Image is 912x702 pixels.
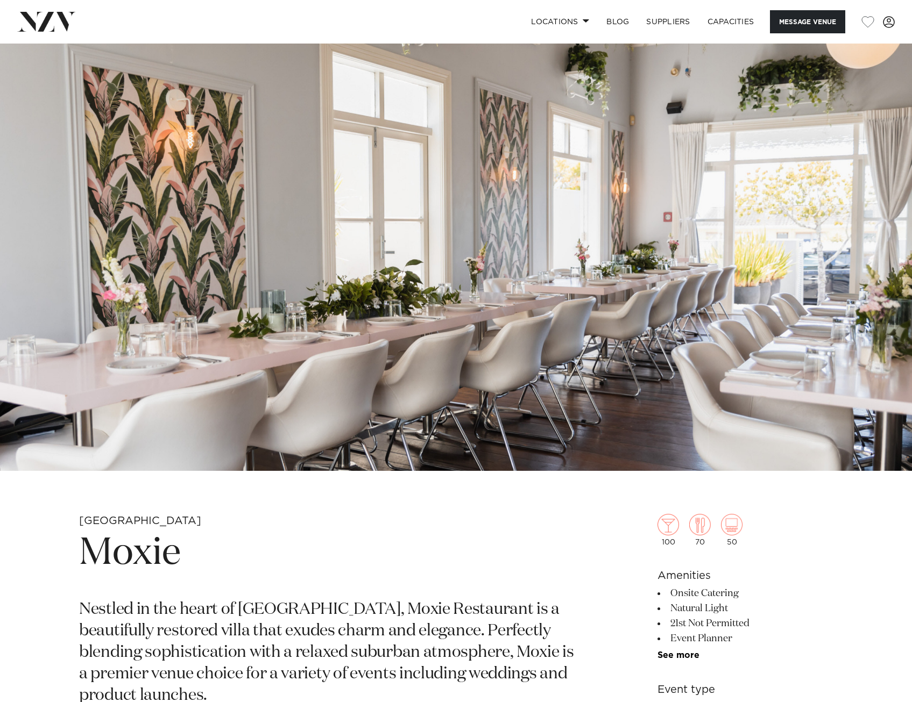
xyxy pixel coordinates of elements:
img: dining.png [689,514,711,535]
h6: Amenities [658,568,833,584]
a: Capacities [699,10,763,33]
li: 21st Not Permitted [658,616,833,631]
li: Natural Light [658,601,833,616]
h6: Event type [658,682,833,698]
img: cocktail.png [658,514,679,535]
div: 50 [721,514,743,546]
div: 100 [658,514,679,546]
button: Message Venue [770,10,845,33]
img: theatre.png [721,514,743,535]
li: Onsite Catering [658,586,833,601]
li: Event Planner [658,631,833,646]
a: BLOG [598,10,638,33]
img: nzv-logo.png [17,12,76,31]
a: SUPPLIERS [638,10,698,33]
a: Locations [522,10,598,33]
div: 70 [689,514,711,546]
small: [GEOGRAPHIC_DATA] [79,515,201,526]
h1: Moxie [79,529,581,578]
